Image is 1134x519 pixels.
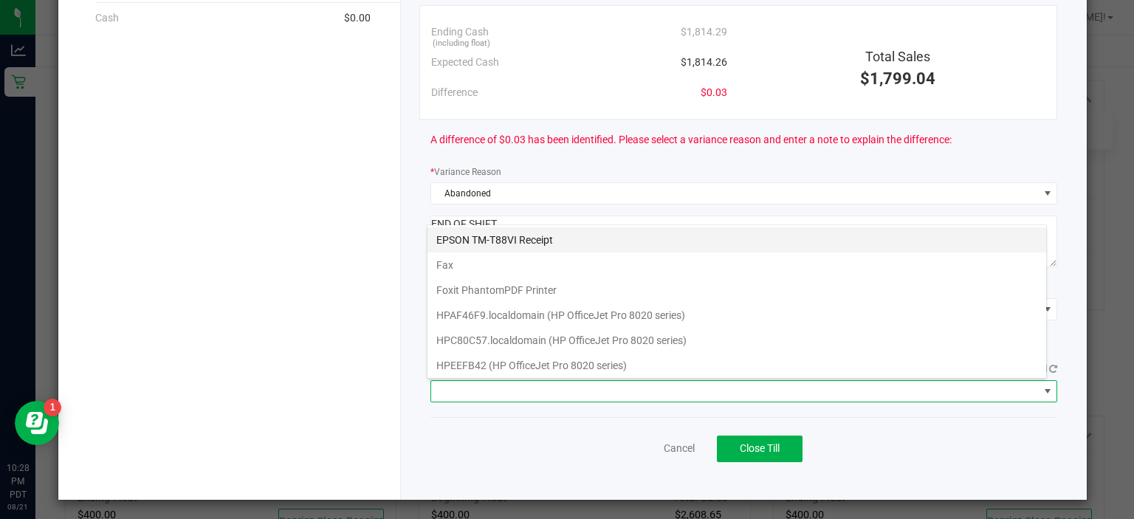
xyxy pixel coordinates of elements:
span: QZ Status: [958,363,1057,374]
span: $1,814.26 [681,55,727,70]
li: Foxit PhantomPDF Printer [427,278,1046,303]
li: HPEEFB42 (HP OfficeJet Pro 8020 series) [427,353,1046,378]
li: HPAF46F9.localdomain (HP OfficeJet Pro 8020 series) [427,303,1046,328]
span: A difference of $0.03 has been identified. Please select a variance reason and enter a note to ex... [430,132,952,148]
a: Cancel [664,441,695,456]
span: Cash [95,10,119,26]
iframe: Resource center unread badge [44,399,61,416]
span: Difference [431,85,478,100]
span: $1,814.29 [681,24,727,40]
span: $0.03 [701,85,727,100]
li: EPSON TM-T88VI Receipt [427,227,1046,252]
iframe: Resource center [15,401,59,445]
span: Connected [1002,363,1047,374]
span: Expected Cash [431,55,499,70]
span: $0.00 [344,10,371,26]
span: Abandoned [431,183,1038,204]
li: HPC80C57.localdomain (HP OfficeJet Pro 8020 series) [427,328,1046,353]
button: Close Till [717,436,803,462]
span: Total Sales [865,49,930,64]
label: Variance Reason [430,165,501,179]
span: Close Till [740,442,780,454]
span: (including float) [433,38,490,50]
li: Fax [427,252,1046,278]
span: Ending Cash [431,24,489,40]
span: $1,799.04 [860,69,935,88]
